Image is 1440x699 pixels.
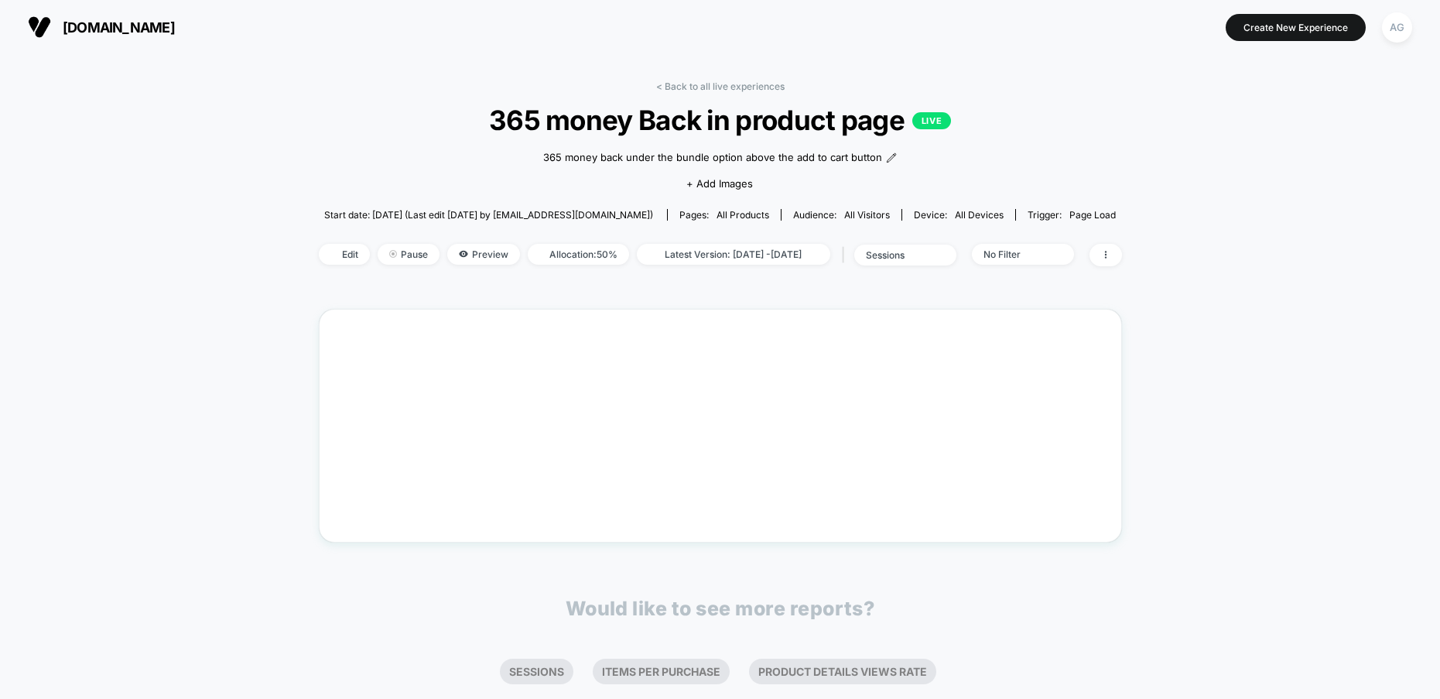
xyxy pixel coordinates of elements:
[447,244,520,265] span: Preview
[1028,209,1116,221] div: Trigger:
[358,104,1081,136] span: 365 money Back in product page
[844,209,890,221] span: All Visitors
[1069,209,1116,221] span: Page Load
[378,244,440,265] span: Pause
[656,81,785,92] a: < Back to all live experiences
[1377,12,1417,43] button: AG
[500,659,573,684] li: Sessions
[901,209,1015,221] span: Device:
[543,150,882,166] span: 365 money back under the bundle option above the add to cart button
[593,659,730,684] li: Items Per Purchase
[838,244,854,266] span: |
[324,209,653,221] span: Start date: [DATE] (Last edit [DATE] by [EMAIL_ADDRESS][DOMAIN_NAME])
[955,209,1004,221] span: all devices
[793,209,890,221] div: Audience:
[866,249,928,261] div: sessions
[28,15,51,39] img: Visually logo
[63,19,175,36] span: [DOMAIN_NAME]
[637,244,830,265] span: Latest Version: [DATE] - [DATE]
[983,248,1045,260] div: No Filter
[566,597,875,620] p: Would like to see more reports?
[1382,12,1412,43] div: AG
[528,244,629,265] span: Allocation: 50%
[319,244,370,265] span: Edit
[679,209,769,221] div: Pages:
[1226,14,1366,41] button: Create New Experience
[23,15,180,39] button: [DOMAIN_NAME]
[749,659,936,684] li: Product Details Views Rate
[686,177,753,190] span: + Add Images
[912,112,951,129] p: LIVE
[717,209,769,221] span: all products
[389,250,397,258] img: end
